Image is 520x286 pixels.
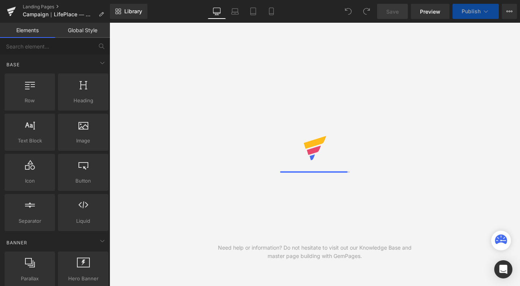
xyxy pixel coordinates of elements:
[23,4,110,10] a: Landing Pages
[494,260,512,278] div: Open Intercom Messenger
[262,4,280,19] a: Mobile
[60,177,106,185] span: Button
[110,4,147,19] a: New Library
[341,4,356,19] button: Undo
[208,4,226,19] a: Desktop
[462,8,481,14] span: Publish
[212,244,418,260] div: Need help or information? Do not hesitate to visit out our Knowledge Base and master page buildin...
[60,217,106,225] span: Liquid
[60,97,106,105] span: Heading
[359,4,374,19] button: Redo
[60,137,106,145] span: Image
[6,61,20,68] span: Base
[7,275,53,283] span: Parallax
[23,11,96,17] span: Campaign｜LifePlace ― 家具からはじまる、居場所の時間＜第2弾＞
[124,8,142,15] span: Library
[60,275,106,283] span: Hero Banner
[7,177,53,185] span: Icon
[226,4,244,19] a: Laptop
[7,97,53,105] span: Row
[244,4,262,19] a: Tablet
[453,4,499,19] button: Publish
[420,8,440,16] span: Preview
[55,23,110,38] a: Global Style
[6,239,28,246] span: Banner
[386,8,399,16] span: Save
[411,4,450,19] a: Preview
[502,4,517,19] button: More
[7,137,53,145] span: Text Block
[7,217,53,225] span: Separator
